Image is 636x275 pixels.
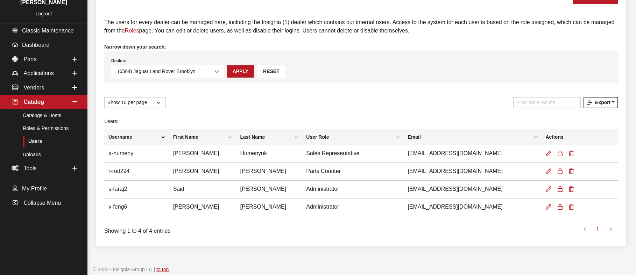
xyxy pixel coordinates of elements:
[23,85,44,91] span: Vendors
[554,198,566,216] button: Disable User
[404,198,542,216] td: [EMAIL_ADDRESS][DOMAIN_NAME]
[23,70,54,76] span: Applications
[302,181,403,198] td: Administrator
[404,129,542,145] th: Email: activate to sort column ascending
[227,65,254,78] button: Apply
[554,145,566,162] button: Disable User
[169,145,236,163] td: [PERSON_NAME]
[584,97,618,108] button: Export
[591,223,604,237] a: 1
[169,163,236,181] td: [PERSON_NAME]
[104,222,313,235] div: Showing 1 to 4 of 4 entries
[22,42,49,48] span: Dashboard
[302,163,403,181] td: Parts Counter
[404,181,542,198] td: [EMAIL_ADDRESS][DOMAIN_NAME]
[23,56,36,62] span: Parts
[404,145,542,163] td: [EMAIL_ADDRESS][DOMAIN_NAME]
[236,145,302,163] td: Humenyuk
[566,198,580,216] button: Delete User
[566,145,580,162] button: Delete User
[169,129,236,145] th: First Name: activate to sort column ascending
[236,129,302,145] th: Last Name: activate to sort column ascending
[22,28,74,34] span: Classic Maintenance
[104,129,169,145] th: Username: activate to sort column descending
[93,267,153,272] span: © 2025 - Insignia Group LC
[36,11,52,16] a: Log out
[404,163,542,181] td: [EMAIL_ADDRESS][DOMAIN_NAME]
[541,129,618,145] th: Actions
[104,181,169,198] td: s-faraj2
[236,181,302,198] td: [PERSON_NAME]
[545,198,554,216] a: Edit User
[592,100,610,105] span: Export
[104,114,618,129] caption: Users:
[302,198,403,216] td: Administrator
[104,145,169,163] td: a-humeny
[104,18,618,35] p: The users for every dealer can be managed here, including the Insignia (1) dealer which contains ...
[513,97,581,108] input: Filter table results
[169,181,236,198] td: Said
[545,163,554,180] a: Edit User
[104,43,618,51] h4: Narrow down your search:
[125,28,139,34] a: Roles
[156,267,169,272] a: to top
[111,65,224,78] span: (6564) Jaguar Land Rover Brooklyn
[566,163,580,180] button: Delete User
[154,267,155,272] span: |
[545,145,554,162] a: Edit User
[566,181,580,198] button: Delete User
[302,145,403,163] td: Sales Representative
[104,163,169,181] td: r-rod294
[23,165,36,171] span: Tools
[104,198,169,216] td: v-feng6
[22,186,47,191] span: My Profile
[236,163,302,181] td: [PERSON_NAME]
[302,129,403,145] th: User Role: activate to sort column ascending
[257,65,285,78] button: Reset
[111,58,126,64] label: Dealers
[554,181,566,198] button: Disable User
[545,181,554,198] a: Edit User
[236,198,302,216] td: [PERSON_NAME]
[116,68,219,75] span: (6564) Jaguar Land Rover Brooklyn
[554,163,566,180] button: Disable User
[23,99,44,105] span: Catalog
[23,200,61,205] span: Collapse Menu
[169,198,236,216] td: [PERSON_NAME]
